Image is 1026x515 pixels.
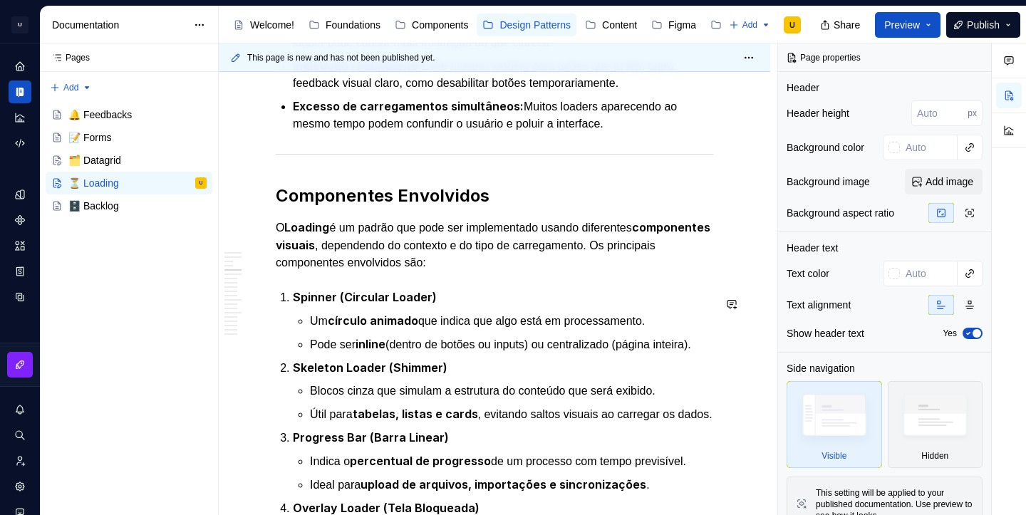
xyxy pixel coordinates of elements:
[293,430,449,444] strong: Progress Bar (Barra Linear)
[46,172,212,194] a: ⏳ LoadingU
[68,199,119,213] div: 🗄️ Backlog
[293,501,480,515] strong: Overlay Loader (Tela Bloqueada)
[900,135,958,160] input: Auto
[247,52,435,63] span: This page is new and has not been published yet.
[742,19,757,31] span: Add
[787,80,819,95] div: Header
[9,55,31,78] a: Home
[834,18,860,32] span: Share
[326,18,380,32] div: Foundations
[293,99,524,113] strong: Excesso de carregamentos simultâneos:
[943,328,957,339] label: Yes
[293,290,437,304] strong: Spinner (Circular Loader)
[9,475,31,498] a: Settings
[911,100,968,126] input: Auto
[310,452,713,470] p: Indica o de um processo com tempo previsível.
[310,312,713,330] p: Um que indica que algo está em processamento.
[11,16,28,33] div: U
[926,175,973,189] span: Add image
[900,261,958,286] input: Auto
[787,381,882,468] div: Visible
[46,52,90,63] div: Pages
[46,103,212,217] div: Page tree
[787,106,849,120] div: Header height
[921,450,948,462] div: Hidden
[63,82,78,93] span: Add
[668,18,696,32] div: Figma
[199,176,202,190] div: U
[789,19,795,31] div: U
[9,234,31,257] div: Assets
[9,106,31,129] a: Analytics
[9,398,31,421] div: Notifications
[293,98,713,132] p: Muitos loaders aparecendo ao mesmo tempo podem confundir o usuário e poluir a interface.
[250,18,294,32] div: Welcome!
[888,381,983,468] div: Hidden
[389,14,474,36] a: Components
[946,12,1020,38] button: Publish
[725,15,775,35] button: Add
[602,18,637,32] div: Content
[353,407,478,421] strong: tabelas, listas e cards
[967,18,1000,32] span: Publish
[787,206,894,220] div: Background aspect ratio
[905,169,983,194] button: Add image
[361,477,646,491] strong: upload de arquivos, importações e sincronizações
[46,103,212,126] a: 🔔 Feedbacks
[293,360,447,375] strong: Skeleton Loader (Shimmer)
[787,241,838,255] div: Header text
[9,80,31,103] a: Documentation
[787,266,829,281] div: Text color
[9,183,31,206] a: Design tokens
[9,260,31,283] a: Storybook stories
[884,18,920,32] span: Preview
[787,140,864,155] div: Background color
[68,153,121,167] div: 🗂️ Datagrid
[822,450,846,462] div: Visible
[310,476,713,494] p: Ideal para .
[310,383,713,400] p: Blocos cinza que simulam a estrutura do conteúdo que será exibido.
[68,130,112,145] div: 📝 Forms
[9,286,31,308] a: Data sources
[9,449,31,472] a: Invite team
[813,12,869,38] button: Share
[9,209,31,232] a: Components
[9,424,31,447] button: Search ⌘K
[787,175,870,189] div: Background image
[227,14,300,36] a: Welcome!
[3,9,37,40] button: U
[787,298,851,312] div: Text alignment
[284,220,329,234] strong: Loading
[477,14,576,36] a: Design Patterns
[303,14,386,36] a: Foundations
[293,57,713,92] p: Evite mostrar loading para ações que já têm outro feedback visual claro, como desabilitar botões ...
[68,176,119,190] div: ⏳ Loading
[46,126,212,149] a: 📝 Forms
[579,14,643,36] a: Content
[227,11,722,39] div: Page tree
[499,18,571,32] div: Design Patterns
[356,337,385,351] strong: inline
[310,335,713,353] p: Pode ser (dentro de botões ou inputs) ou centralizado (página inteira).
[646,14,702,36] a: Figma
[46,149,212,172] a: 🗂️ Datagrid
[46,78,96,98] button: Add
[412,18,468,32] div: Components
[350,454,491,468] strong: percentual de progresso
[276,185,489,206] strong: Componentes Envolvidos
[9,132,31,155] a: Code automation
[787,326,864,340] div: Show header text
[968,108,977,119] p: px
[310,405,713,423] p: Útil para , evitando saltos visuais ao carregar os dados.
[328,313,418,328] strong: círculo animado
